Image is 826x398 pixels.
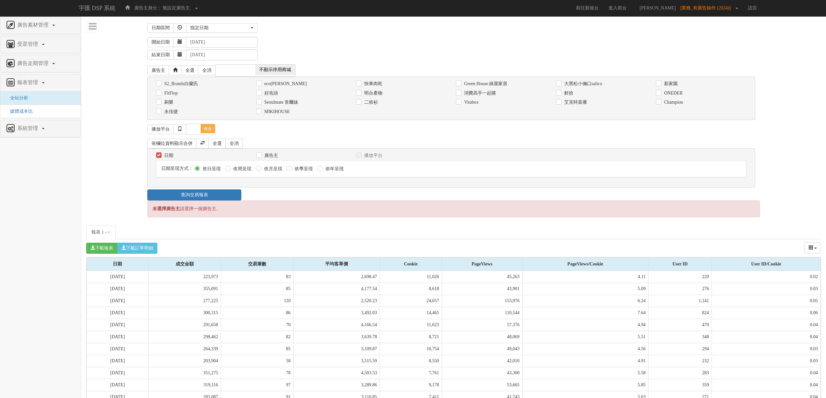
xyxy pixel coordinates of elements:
label: 二拾衫 [363,99,378,106]
span: 廣告走期管理 [16,60,52,66]
a: 受眾管理 [5,39,76,50]
a: 媒體成本比 [5,109,33,114]
td: 43,901 [442,283,522,295]
td: 4,177.54 [293,283,380,295]
span: 廣告主身分： [134,6,162,10]
td: 4,166.54 [293,319,380,331]
label: 快車肉乾 [363,81,382,87]
td: [DATE] [87,343,149,355]
td: 0.03 [712,343,820,355]
td: 58 [221,355,293,367]
div: 平均客單價 [294,258,380,271]
td: 0.06 [712,307,820,319]
span: [PERSON_NAME] [636,6,679,10]
label: MIKIHOUSE [263,109,290,115]
td: 97 [221,379,293,391]
label: 刷樂 [163,99,173,106]
td: 110 [221,295,293,307]
td: 85 [221,343,293,355]
td: 8,550 [380,355,442,367]
label: 廣告主 [263,152,278,159]
label: S2_Brands白蘭氏 [163,81,198,87]
label: 大黑松小倆口salico [563,81,602,87]
td: 5.51 [522,331,648,343]
td: 153,976 [442,295,522,307]
td: 14,465 [380,307,442,319]
span: 系統管理 [16,125,41,131]
div: 日期 [87,258,148,271]
td: 45,263 [442,271,522,283]
td: 300,315 [148,307,221,319]
td: 9,178 [380,379,442,391]
td: 1,141 [648,295,712,307]
td: 5.09 [522,283,648,295]
td: 53,665 [442,379,522,391]
td: [DATE] [87,331,149,343]
label: 新家園 [662,81,678,87]
td: [DATE] [87,271,149,283]
div: 請選擇一個廣告主。 [147,200,760,217]
a: 報表 1 - [86,225,116,239]
label: eco[PERSON_NAME] [263,81,307,87]
td: 470 [648,319,712,331]
td: 49,043 [442,343,522,355]
td: 0.02 [712,271,820,283]
td: 11,026 [380,271,442,283]
a: 廣告素材管理 [5,20,76,31]
td: 57,376 [442,319,522,331]
td: [DATE] [87,295,149,307]
td: 8,618 [380,283,442,295]
label: 消費高手一起購 [462,90,496,96]
td: 83 [221,271,293,283]
td: 0.04 [712,319,820,331]
td: 3,639.78 [293,331,380,343]
span: 全站分析 [5,96,28,100]
td: 24,657 [380,295,442,307]
span: 報表管理 [16,80,41,85]
td: 232 [648,355,712,367]
td: 3,109.87 [293,343,380,355]
td: 2,520.23 [293,295,380,307]
a: 查詢交易報表 [147,189,241,200]
td: 4.11 [522,271,648,283]
td: 0.05 [712,295,820,307]
button: 下載報表 [86,243,117,254]
td: 86 [221,307,293,319]
div: 成交金額 [149,258,221,271]
td: [DATE] [87,319,149,331]
a: 全消 [225,139,243,148]
div: PageViews/Cookie [523,258,648,271]
span: 日期呈現方式： [161,166,193,171]
div: Columns [805,242,821,253]
span: [業務_有廣告操作 (2024)] [680,6,734,10]
td: 220 [648,271,712,283]
td: 359 [648,379,712,391]
button: 下載訂單明細 [117,243,157,254]
td: 11,623 [380,319,442,331]
label: 依年呈現 [324,166,344,172]
td: 824 [648,307,712,319]
label: Champion [662,99,683,106]
td: 3,289.86 [293,379,380,391]
td: 0.03 [712,355,820,367]
td: 3,492.03 [293,307,380,319]
td: 43,300 [442,367,522,379]
td: 7.64 [522,307,648,319]
td: 7,761 [380,367,442,379]
td: 355,091 [148,283,221,295]
td: 0.03 [712,283,820,295]
td: 3,515.59 [293,355,380,367]
td: [DATE] [87,367,149,379]
td: 348 [648,331,712,343]
label: 好兆頭 [263,90,278,96]
td: 4,503.53 [293,367,380,379]
td: 48,069 [442,331,522,343]
td: 277,225 [148,295,221,307]
span: 不顯示停用商城 [255,65,295,75]
label: FitFlop [163,90,178,96]
span: 受眾管理 [16,41,41,47]
label: Vitabox [462,99,478,106]
td: 8,721 [380,331,442,343]
label: 艾克特直播 [563,99,587,106]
